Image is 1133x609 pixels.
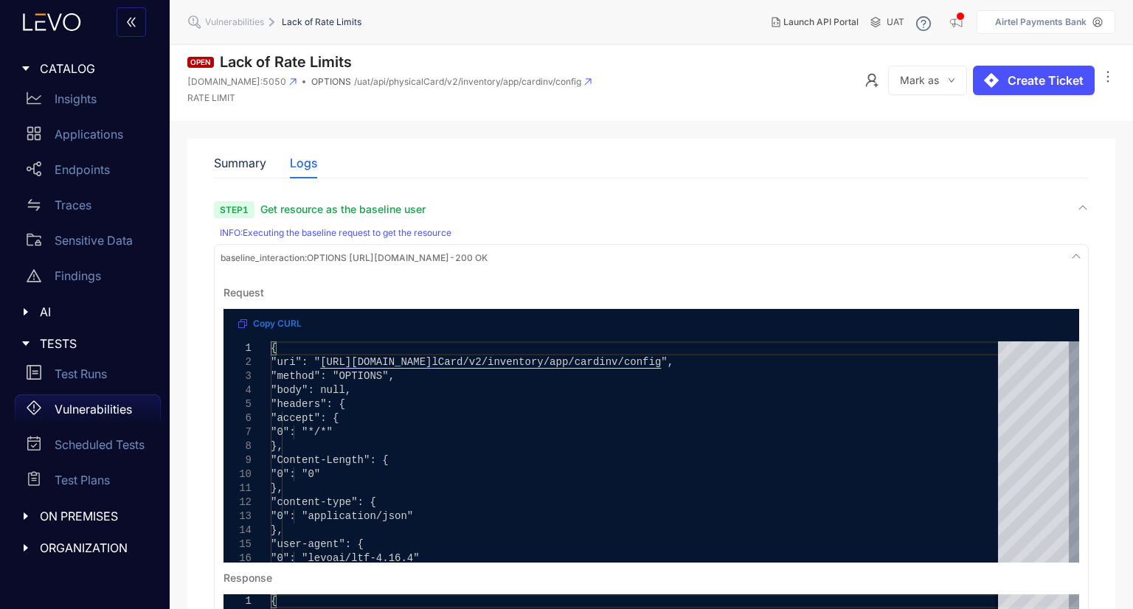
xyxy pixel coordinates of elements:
[948,77,955,85] span: down
[224,572,272,584] div: Response
[15,119,161,155] a: Applications
[1101,69,1115,86] span: ellipsis
[55,198,91,212] p: Traces
[224,369,252,383] div: 3
[125,16,137,29] span: double-left
[205,17,264,27] span: Vulnerabilities
[9,328,161,359] div: TESTS
[55,92,97,105] p: Insights
[311,76,351,87] span: OPTIONS
[15,430,161,465] a: Scheduled Tests
[888,66,967,95] button: Mark asdown
[253,319,302,329] span: Copy CURL
[15,394,161,430] a: Vulnerabilities
[15,359,161,394] a: Test Runs
[271,468,320,480] span: "0": "0"
[40,509,149,523] span: ON PREMISES
[220,54,352,71] h1: Lack of Rate Limits
[320,356,432,368] span: [URL][DOMAIN_NAME]
[40,305,149,319] span: AI
[271,440,283,452] span: },
[55,269,101,282] p: Findings
[9,296,161,327] div: AI
[224,453,252,467] div: 9
[55,438,145,451] p: Scheduled Tests
[224,467,252,481] div: 10
[224,439,252,453] div: 8
[214,156,266,170] div: Summary
[15,190,161,226] a: Traces
[224,509,252,523] div: 13
[21,543,31,553] span: caret-right
[224,287,264,299] div: Request
[224,481,252,495] div: 11
[271,384,351,396] span: "body": null,
[9,532,161,563] div: ORGANIZATION
[432,356,661,368] span: lCard/v2/inventory/app/cardinv/config
[40,541,149,554] span: ORGANIZATION
[55,234,133,247] p: Sensitive Data
[224,537,252,551] div: 15
[973,66,1095,95] button: Create Ticket
[282,17,361,27] span: Lack of Rate Limits
[783,17,859,27] span: Launch API Portal
[354,77,581,87] span: /uat/api/physicalCard/v2/inventory/app/cardinv/config
[21,338,31,349] span: caret-right
[271,524,283,536] span: },
[21,307,31,317] span: caret-right
[661,356,673,368] span: ",
[214,201,254,218] span: Step 1
[221,253,488,263] span: OPTIONS [URL][DOMAIN_NAME] - 200 OK
[55,163,110,176] p: Endpoints
[55,403,132,416] p: Vulnerabilities
[9,501,161,532] div: ON PREMISES
[1101,66,1115,89] button: ellipsis
[224,355,252,369] div: 2
[995,17,1087,27] p: Airtel Payments Bank
[224,495,252,509] div: 12
[117,7,146,37] button: double-left
[221,252,307,263] span: baseline_interaction :
[1008,74,1084,87] span: Create Ticket
[220,228,1086,238] div: INFO : Executing the baseline request to get the resource
[271,510,413,522] span: "0": "application/json"
[40,337,149,350] span: TESTS
[27,198,41,212] span: swap
[887,17,904,27] span: UAT
[271,538,364,550] span: "user-agent": {
[224,341,252,355] div: 1
[224,411,252,425] div: 6
[271,412,339,424] span: "accept": {
[55,473,110,487] p: Test Plans
[224,425,252,439] div: 7
[224,397,252,411] div: 5
[55,128,123,141] p: Applications
[271,342,277,354] span: {
[15,226,161,261] a: Sensitive Data
[271,370,395,382] span: "method": "OPTIONS",
[271,496,376,508] span: "content-type": {
[15,465,161,501] a: Test Plans
[900,74,939,86] span: Mark as
[260,203,426,215] span: Get resource as the baseline user
[21,63,31,74] span: caret-right
[271,595,277,607] span: {
[865,73,879,88] span: user-add
[224,523,252,537] div: 14
[15,84,161,119] a: Insights
[271,454,389,466] span: "Content-Length": {
[187,77,286,87] span: [DOMAIN_NAME]:5050
[27,268,41,283] span: warning
[40,62,149,75] span: CATALOG
[271,552,420,564] span: "0": "levoai/ltf-4.16.4"
[187,93,592,103] p: RATE LIMIT
[224,383,252,397] div: 4
[271,482,283,494] span: },
[226,312,313,335] button: Copy CURL
[224,594,252,608] div: 1
[224,551,252,565] div: 16
[271,426,333,438] span: "0": "*/*"
[271,398,345,410] span: "headers": {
